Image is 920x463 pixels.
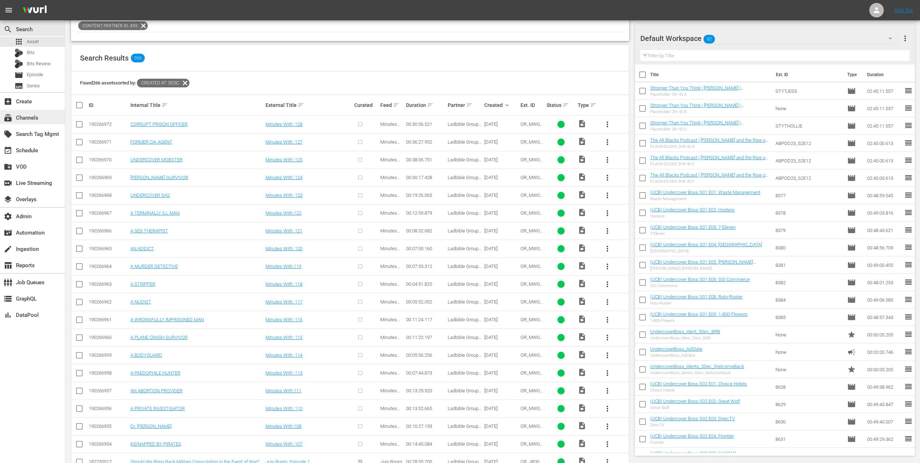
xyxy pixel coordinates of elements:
[603,120,612,129] span: more_vert
[130,246,154,251] a: AN ADDICT
[599,418,616,435] button: more_vert
[484,193,519,198] div: [DATE]
[650,65,771,85] th: Title
[130,264,178,269] a: A MURDER DETECTIVE
[14,59,23,68] div: Bits Review
[894,7,913,13] a: Sign Out
[650,398,740,404] a: (UCB) Undercover Boss S02 E02: Great Wolf
[265,101,352,109] div: External Title
[599,133,616,151] button: more_vert
[603,422,612,431] span: more_vert
[650,120,761,131] a: Stronger Than You Think | [PERSON_NAME] | [PERSON_NAME] | [PERSON_NAME] | [PERSON_NAME]
[27,82,40,90] span: Series
[406,175,446,180] div: 00:30:17.428
[448,246,481,257] span: Ladbible Group Ltd
[4,6,13,15] span: menu
[14,82,23,90] span: Series
[904,156,913,165] span: reorder
[603,369,612,377] span: more_vert
[130,299,151,305] a: A NUDIST
[847,174,856,182] span: Episode
[448,101,482,109] div: Partner
[904,191,913,199] span: reorder
[265,406,302,411] a: Minutes With: 110
[650,179,770,184] div: PLACEHOLDER 2HR 45 F
[4,130,12,139] span: Search Tag Mgmt
[847,121,856,130] span: Episode
[904,104,913,112] span: reorder
[603,191,612,200] span: more_vert
[847,191,856,200] span: Episode
[14,37,23,46] span: apps
[4,261,12,270] span: Reports
[448,121,481,132] span: Ladbible Group Ltd
[640,28,899,49] div: Default Workspace
[599,329,616,346] button: more_vert
[901,30,909,47] button: more_vert
[130,228,168,233] a: A SEX THERAPIST
[484,228,519,233] div: [DATE]
[578,226,586,235] span: video_file
[578,297,586,306] span: Video
[650,137,768,148] a: The All Blacks Podcast | [PERSON_NAME] and the Rise of Women’s Rugby
[484,139,519,145] div: [DATE]
[466,102,473,108] span: sort
[599,187,616,204] button: more_vert
[265,139,302,145] a: Minutes With: 127
[603,244,612,253] span: more_vert
[504,102,510,108] span: keyboard_arrow_down
[843,65,863,85] th: Type
[773,204,845,222] td: 8378
[448,175,481,186] span: Ladbible Group Ltd
[27,49,35,56] span: Bits
[603,440,612,448] span: more_vert
[650,311,748,317] a: (UCB) Undercover Boss S01 E09: 1-800-Flowers
[265,423,301,429] a: Minutes With:108
[4,228,12,237] span: Automation
[599,240,616,257] button: more_vert
[265,246,302,251] a: Minutes With: 120
[130,175,188,180] a: [PERSON_NAME] SURVIVOR
[520,102,544,108] div: Ext. ID
[863,65,906,85] th: Duration
[603,138,612,146] span: more_vert
[380,193,400,203] span: Minutes With
[265,299,302,305] a: Minutes With: 117
[599,293,616,311] button: more_vert
[406,246,446,251] div: 00:07:00.160
[603,386,612,395] span: more_vert
[162,102,168,108] span: sort
[703,32,715,47] span: 92
[80,54,129,62] span: Search Results
[563,102,569,108] span: sort
[847,208,856,217] span: Episode
[773,135,845,152] td: ABPOD23_S2E12
[650,266,770,271] div: [PERSON_NAME] [PERSON_NAME]
[599,276,616,293] button: more_vert
[847,261,856,269] span: Episode
[14,71,23,79] span: Episode
[603,404,612,413] span: more_vert
[578,101,596,109] div: Type
[904,86,913,95] span: reorder
[773,152,845,169] td: ABPOD23_S2E12
[650,433,734,439] a: (UCB) Undercover Boss S02 E04: Frontier
[484,210,519,216] div: [DATE]
[904,278,913,286] span: reorder
[650,224,736,230] a: (UCB) Undercover Boss S01 E03: 7-Eleven
[650,109,770,114] div: Placeholder 2hr 45 B
[89,175,128,180] div: 190266969
[773,274,845,291] td: 8382
[393,102,400,108] span: sort
[650,284,750,288] div: GSI Commerce
[904,260,913,269] span: reorder
[89,157,128,162] div: 190266970
[130,139,172,145] a: FORMER CIA AGENT
[901,34,909,43] span: more_vert
[130,157,183,162] a: UNDERCOVER MOBSTER
[406,281,446,287] div: 00:04:51.825
[484,246,519,251] div: [DATE]
[380,264,400,274] span: Minutes With
[484,121,519,127] div: [DATE]
[578,173,586,181] span: Video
